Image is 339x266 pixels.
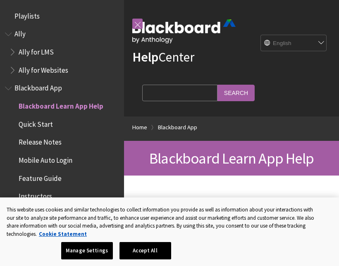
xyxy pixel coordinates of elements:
button: Manage Settings [61,242,113,259]
span: Instructors [19,190,52,201]
a: Blackboard App [158,122,197,133]
span: Feature Guide [19,171,62,183]
span: Ally [14,27,26,38]
span: Quick Start [19,117,53,128]
input: Search [217,85,255,101]
span: Ally for Websites [19,63,68,74]
a: More information about your privacy, opens in a new tab [39,230,87,237]
nav: Book outline for Playlists [5,9,119,23]
a: Home [132,122,147,133]
span: Release Notes [19,135,62,147]
span: Ally for LMS [19,45,54,56]
button: Accept All [119,242,171,259]
span: Blackboard Learn App Help [19,99,103,110]
select: Site Language Selector [261,35,327,52]
span: Mobile Auto Login [19,153,72,164]
div: This website uses cookies and similar technologies to collect information you provide as well as ... [7,206,315,238]
span: Playlists [14,9,40,20]
img: Blackboard by Anthology [132,19,236,43]
nav: Book outline for Anthology Ally Help [5,27,119,77]
span: Blackboard App [14,81,62,93]
strong: Help [132,49,158,65]
a: HelpCenter [132,49,194,65]
span: Blackboard Learn App Help [149,149,314,168]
